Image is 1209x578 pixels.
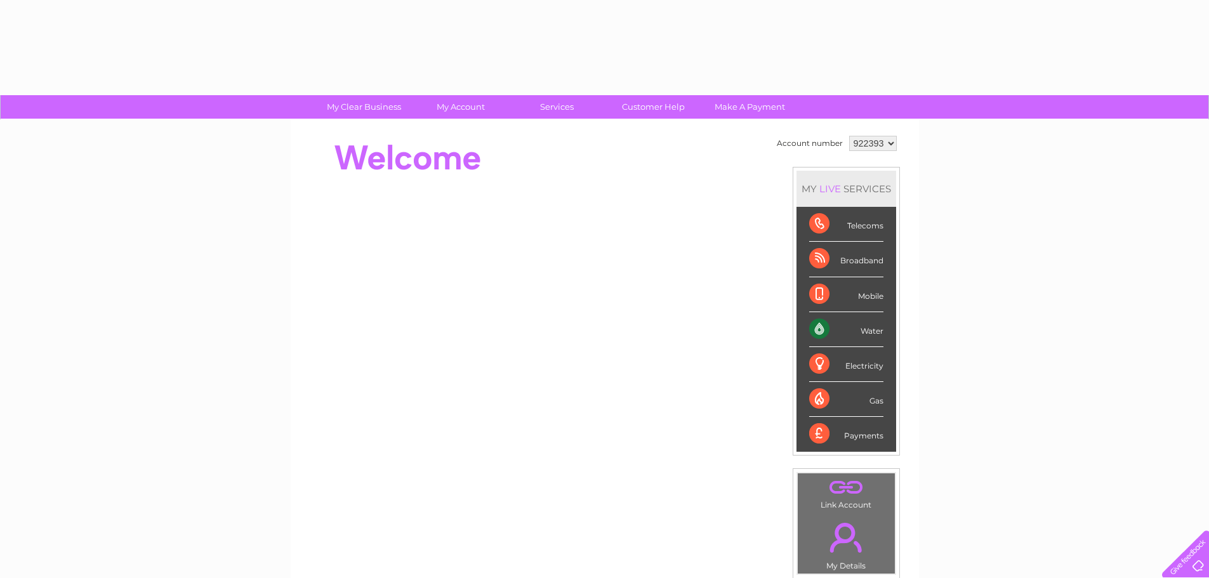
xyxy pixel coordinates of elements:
[774,133,846,154] td: Account number
[801,476,892,499] a: .
[809,312,883,347] div: Water
[801,515,892,560] a: .
[817,183,843,195] div: LIVE
[697,95,802,119] a: Make A Payment
[809,382,883,417] div: Gas
[505,95,609,119] a: Services
[797,512,895,574] td: My Details
[809,417,883,451] div: Payments
[408,95,513,119] a: My Account
[809,277,883,312] div: Mobile
[809,242,883,277] div: Broadband
[601,95,706,119] a: Customer Help
[796,171,896,207] div: MY SERVICES
[809,347,883,382] div: Electricity
[797,473,895,513] td: Link Account
[312,95,416,119] a: My Clear Business
[809,207,883,242] div: Telecoms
